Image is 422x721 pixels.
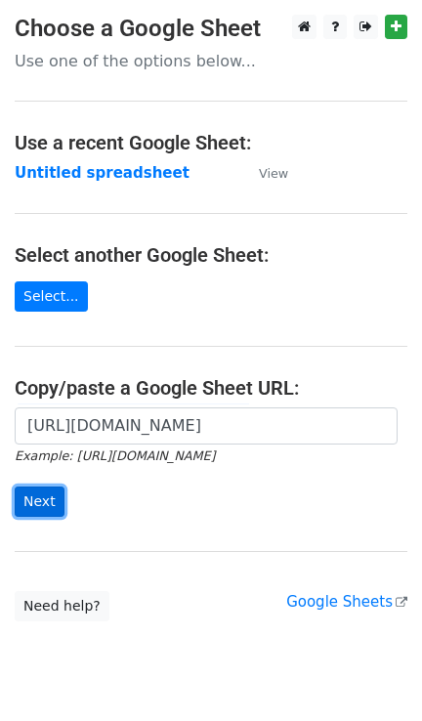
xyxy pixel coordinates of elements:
a: Untitled spreadsheet [15,164,190,182]
h4: Select another Google Sheet: [15,243,407,267]
h3: Choose a Google Sheet [15,15,407,43]
small: View [259,166,288,181]
small: Example: [URL][DOMAIN_NAME] [15,448,215,463]
p: Use one of the options below... [15,51,407,71]
a: Select... [15,281,88,312]
input: Paste your Google Sheet URL here [15,407,398,445]
a: Google Sheets [286,593,407,611]
h4: Copy/paste a Google Sheet URL: [15,376,407,400]
input: Next [15,487,64,517]
a: Need help? [15,591,109,621]
h4: Use a recent Google Sheet: [15,131,407,154]
a: View [239,164,288,182]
